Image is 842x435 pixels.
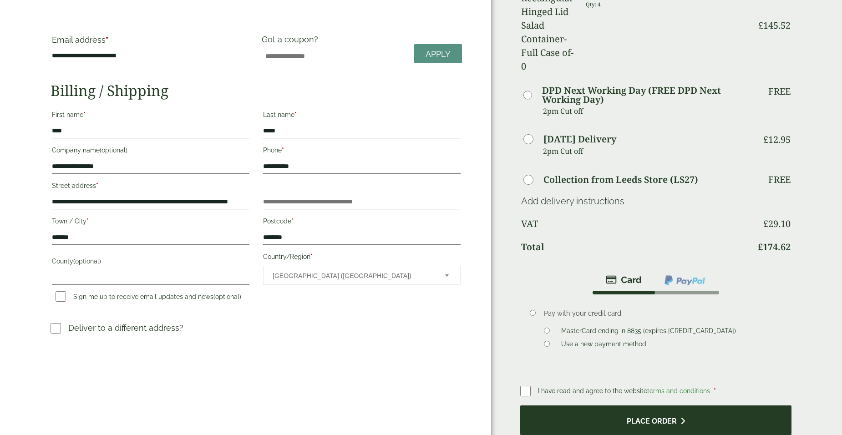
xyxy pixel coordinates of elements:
abbr: required [291,217,294,225]
bdi: 12.95 [763,133,791,146]
a: terms and conditions [647,387,710,395]
label: Last name [263,108,461,124]
p: 2pm Cut off [543,144,751,158]
span: (optional) [213,293,241,300]
label: MasterCard ending in 8835 (expires [CREDIT_CARD_DATA]) [558,327,740,337]
span: (optional) [73,258,101,265]
span: (optional) [100,147,127,154]
bdi: 145.52 [758,19,791,31]
span: Country/Region [263,266,461,285]
label: [DATE] Delivery [543,135,616,144]
label: County [52,255,249,270]
img: stripe.png [606,274,642,285]
th: Total [521,236,751,258]
label: DPD Next Working Day (FREE DPD Next Working Day) [542,86,751,104]
p: Free [768,174,791,185]
label: Email address [52,36,249,49]
bdi: 174.62 [758,241,791,253]
span: £ [758,19,763,31]
label: Got a coupon? [262,35,322,49]
abbr: required [86,217,89,225]
label: Sign me up to receive email updates and news [52,293,245,303]
abbr: required [282,147,284,154]
abbr: required [83,111,86,118]
a: Add delivery instructions [521,196,624,207]
abbr: required [96,182,98,189]
label: Use a new payment method [558,340,650,350]
abbr: required [310,253,313,260]
small: Qty: 4 [586,1,601,8]
label: Company name [52,144,249,159]
p: Deliver to a different address? [68,322,183,334]
label: First name [52,108,249,124]
span: £ [758,241,763,253]
p: Pay with your credit card. [544,309,777,319]
p: 2pm Cut off [543,104,751,118]
h2: Billing / Shipping [51,82,462,99]
a: Apply [414,44,462,64]
abbr: required [294,111,297,118]
label: Collection from Leeds Store (LS27) [543,175,698,184]
input: Sign me up to receive email updates and news(optional) [56,291,66,302]
span: United Kingdom (UK) [273,266,433,285]
span: £ [763,217,768,230]
label: Street address [52,179,249,195]
label: Country/Region [263,250,461,266]
abbr: required [106,35,108,45]
img: ppcp-gateway.png [664,274,706,286]
span: I have read and agree to the website [538,387,712,395]
button: Place order [520,405,791,435]
bdi: 29.10 [763,217,791,230]
label: Town / City [52,215,249,230]
p: Free [768,86,791,97]
label: Phone [263,144,461,159]
span: Apply [426,49,451,59]
span: £ [763,133,768,146]
th: VAT [521,213,751,235]
abbr: required [714,387,716,395]
label: Postcode [263,215,461,230]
